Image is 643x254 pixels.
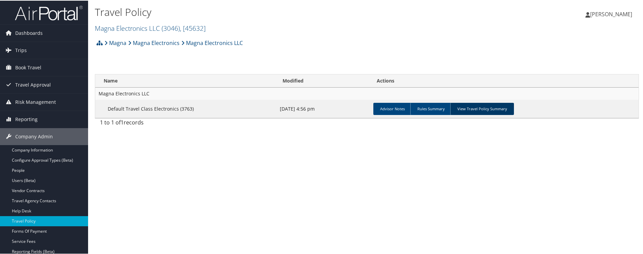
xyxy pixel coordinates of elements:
[373,102,412,114] a: Advisor Notes
[95,23,206,32] a: Magna Electronics LLC
[162,23,180,32] span: ( 3046 )
[95,74,276,87] th: Name: activate to sort column ascending
[585,3,639,24] a: [PERSON_NAME]
[15,24,43,41] span: Dashboards
[450,102,514,114] a: View Travel Policy Summary
[15,93,56,110] span: Risk Management
[15,110,38,127] span: Reporting
[15,76,51,93] span: Travel Approval
[95,4,458,19] h1: Travel Policy
[95,87,639,99] td: Magna Electronics LLC
[590,10,632,17] span: [PERSON_NAME]
[371,74,639,87] th: Actions
[181,36,243,49] a: Magna Electronics LLC
[121,118,124,125] span: 1
[128,36,180,49] a: Magna Electronics
[95,99,276,117] td: Default Travel Class Electronics (3763)
[100,118,226,129] div: 1 to 1 of records
[276,74,370,87] th: Modified: activate to sort column ascending
[104,36,126,49] a: Magna
[15,4,83,20] img: airportal-logo.png
[276,99,370,117] td: [DATE] 4:56 pm
[15,59,41,75] span: Book Travel
[180,23,206,32] span: , [ 45632 ]
[15,128,53,144] span: Company Admin
[410,102,452,114] a: Rules Summary
[15,41,27,58] span: Trips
